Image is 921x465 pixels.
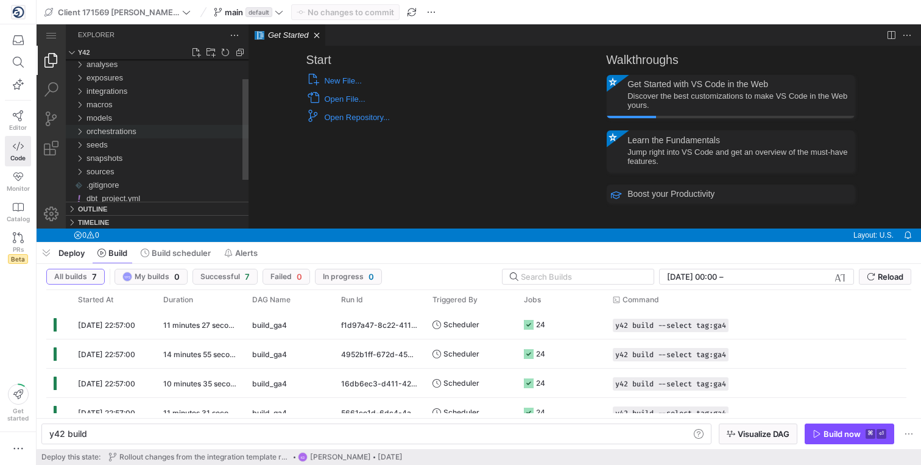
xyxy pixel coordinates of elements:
span: Monitor [7,185,30,192]
h3: Outline [41,178,71,191]
div: models [29,87,212,101]
div: dbt_project.yml [29,168,212,181]
span: Jobs [524,296,541,304]
span: Catalog [7,215,30,222]
input: End datetime [726,272,806,282]
div: 5661ce1d-6dc4-4a63-9fb0-ee2df4e1880a [334,398,425,427]
div: Overview of how to get up to speed with your editor. [212,21,884,204]
div: 16db6ec3-d411-425d-9aae-ae824e581910 [334,369,425,397]
a: Collapse Folders in Explorer [197,22,210,34]
div: Notifications [862,204,880,218]
div: /integrations [50,60,212,74]
a: Refresh Explorer [183,22,195,34]
a: Split Editor Right (⌘\) [⌥] Split Editor Down [848,4,861,18]
div: /seeds [50,114,212,127]
button: Build scheduler [135,243,216,263]
span: .gitignore [50,156,82,165]
div: /exposures [50,47,212,60]
span: Build scheduler [152,248,211,258]
div: 4952b1ff-672d-4585-9e63-7c4c825ac713 [334,339,425,368]
span: Deploy this state: [41,453,101,461]
h3: Timeline [41,191,72,205]
span: 0 [297,272,302,282]
button: Build now⌘⏎ [805,424,894,444]
a: Notifications [864,204,878,218]
span: analyses [50,35,81,44]
h3: Learn the Fundamentals [591,111,683,121]
span: Scheduler [443,339,479,368]
span: snapshots [50,129,86,138]
span: My builds [135,272,169,281]
input: Search Builds [521,272,644,282]
span: sources [50,143,78,152]
span: y42 build [49,428,87,439]
a: Editor [5,105,31,136]
a: More Actions... [864,4,877,18]
button: All builds7 [46,269,105,285]
a: Close (⌘W) [274,5,286,17]
span: Client 171569 [PERSON_NAME] VVS as [58,7,180,17]
span: 7 [245,272,250,282]
button: New File... [270,47,325,61]
h2: Start [269,29,526,43]
span: exposures [50,49,86,58]
button: YPSMy builds0 [115,269,188,285]
span: Reload [878,272,903,282]
div: 24 [536,369,545,397]
span: Duration [163,296,193,304]
y42-duration: 10 minutes 35 seconds [163,379,243,388]
a: New Folder... [168,22,180,34]
div: /sources [50,141,212,154]
span: Beta [8,254,28,264]
span: Build [108,248,127,258]
a: Monitor [5,166,31,197]
h3: Get Started with VS Code in the Web [591,55,732,65]
div: analyses [29,34,212,47]
span: seeds [50,116,71,125]
span: Visualize DAG [738,429,789,439]
div: exposures [29,47,212,60]
span: integrations [50,62,91,71]
span: Successful [200,272,240,281]
span: 0 [174,272,180,282]
div: Build now [824,429,861,439]
div: Files Explorer [29,35,212,177]
div: /.gitignore [37,154,212,168]
span: Scheduler [443,398,479,427]
span: dbt_project.yml [50,169,104,179]
div: /orchestrations [50,101,212,114]
div: Folders Section [29,21,212,35]
div: /dbt_project.yml [37,168,212,181]
div: Timeline Section [29,191,212,204]
div: .gitignore [29,154,212,168]
div: Outline Section [29,177,212,191]
button: Client 171569 [PERSON_NAME] VVS as [41,4,194,20]
div: Discover the best customizations to make VS Code in the Web yours. [591,67,814,85]
span: Scheduler [443,310,479,339]
h2: Walkthroughs [570,29,827,43]
span: PRs [13,246,24,253]
a: Catalog [5,197,31,227]
div: orchestrations [29,101,212,114]
span: DAG Name [252,296,291,304]
y42-duration: 14 minutes 55 seconds [163,350,242,359]
div: integrations [29,60,212,74]
span: y42 build --select tag:ga4 [615,380,726,388]
span: Started At [78,296,113,304]
span: y42 build --select tag:ga4 [615,409,726,417]
span: build_ga4 [252,399,287,427]
div: macros [29,74,212,87]
a: New File... [153,22,166,34]
a: Layout: U.S. [814,204,860,218]
span: Command [623,296,659,304]
div: sources [29,141,212,154]
span: [DATE] 22:57:00 [78,408,135,417]
span: In progress [323,272,364,281]
span: Code [10,154,26,162]
button: Visualize DAG [719,424,797,444]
